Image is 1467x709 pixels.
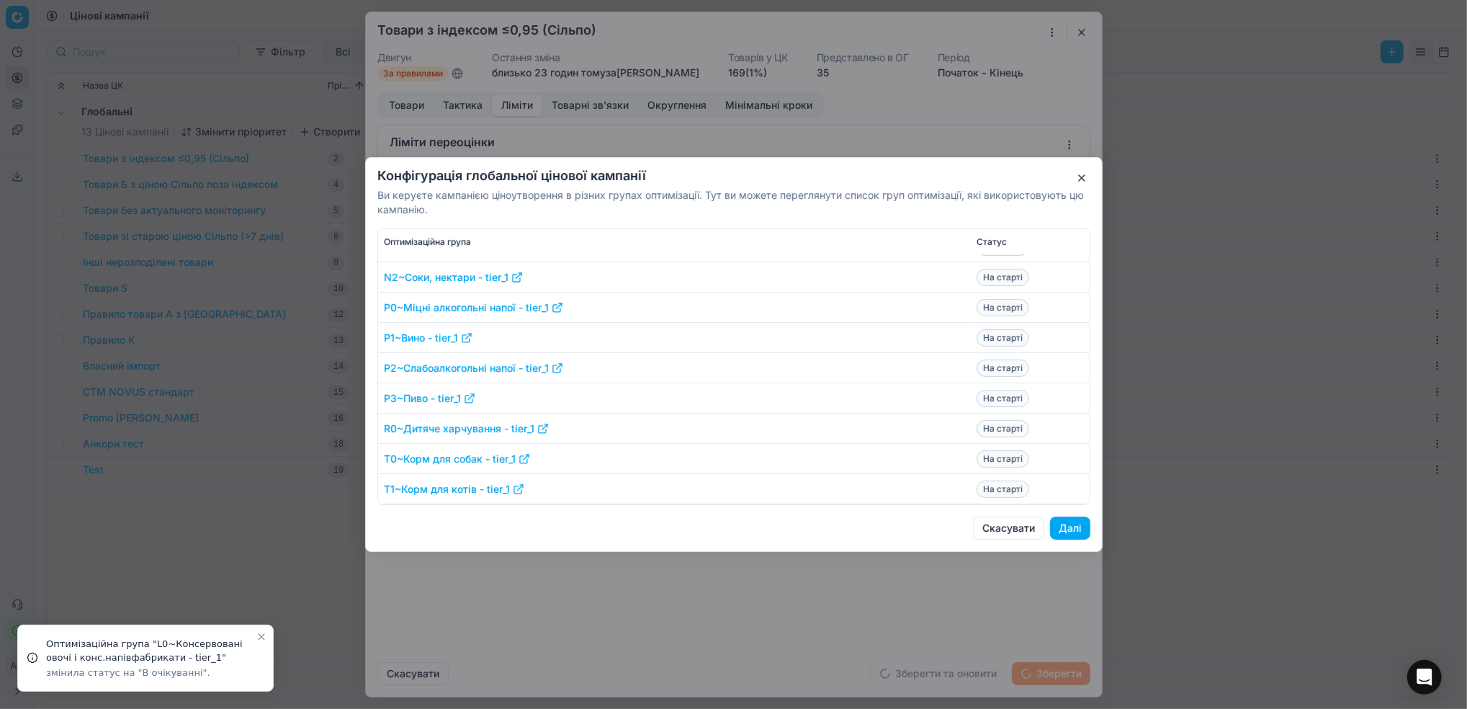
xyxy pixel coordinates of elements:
[977,420,1029,437] span: На старті
[384,236,471,248] span: Оптимізаційна група
[384,391,475,406] a: P3~Пиво - tier_1
[377,169,1090,182] h2: Конфігурація глобальної цінової кампанії
[384,270,523,285] a: N2~Соки, нектари - tier_1
[384,300,563,315] a: P0~Міцні алкогольні напої - tier_1
[384,482,524,496] a: T1~Корм для котів - tier_1
[384,452,530,466] a: T0~Корм для собак - tier_1
[977,269,1029,286] span: На старті
[977,390,1029,407] span: На старті
[977,236,1007,248] span: Статус
[977,329,1029,347] span: На старті
[973,517,1044,540] button: Скасувати
[977,299,1029,316] span: На старті
[977,360,1029,377] span: На старті
[977,481,1029,498] span: На старті
[384,361,563,375] a: P2~Слабоалкогольні напої - tier_1
[384,331,472,345] a: P1~Вино - tier_1
[1050,517,1090,540] button: Далі
[384,422,549,436] a: R0~Дитяче харчування - tier_1
[977,450,1029,468] span: На старті
[377,188,1090,217] p: Ви керуєте кампанією ціноутворення в різних групах оптимізації. Тут ви можете переглянути список ...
